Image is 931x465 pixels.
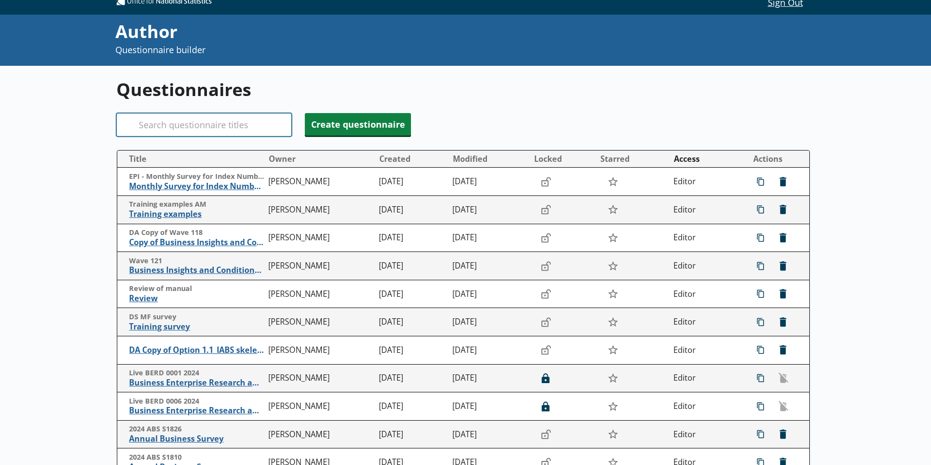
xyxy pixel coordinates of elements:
td: [PERSON_NAME] [264,224,375,252]
td: [DATE] [375,392,448,421]
button: Lock [536,258,556,274]
button: Lock [536,230,556,246]
td: [DATE] [375,224,448,252]
span: 2024 ABS S1826 [129,425,264,434]
td: [DATE] [375,168,448,196]
td: [PERSON_NAME] [264,280,375,308]
span: EPI - Monthly Survey for Index Numbers of Export Prices - Price Quotation Retur [129,172,264,181]
span: 2024 ABS S1810 [129,453,264,462]
span: Review [129,293,264,304]
td: Editor [670,224,743,252]
button: Modified [449,151,529,167]
button: Lock [536,342,556,358]
td: [DATE] [448,364,529,392]
td: [DATE] [448,336,529,365]
span: Wave 121 [129,256,264,266]
button: Owner [265,151,374,167]
button: Lock [536,426,556,443]
td: [DATE] [448,280,529,308]
td: [DATE] [375,364,448,392]
td: [DATE] [375,280,448,308]
button: Star [602,256,623,275]
td: [PERSON_NAME] [264,392,375,421]
td: [PERSON_NAME] [264,336,375,365]
button: Locked [530,151,596,167]
button: Lock [536,370,556,387]
button: Create questionnaire [305,113,411,136]
span: Monthly Survey for Index Numbers of Export Prices - Price Quotation Return [129,181,264,192]
button: Lock [536,314,556,330]
td: [DATE] [375,420,448,448]
span: Business Enterprise Research and Development [129,378,264,388]
button: Star [602,341,623,359]
span: Live BERD 0006 2024 [129,397,264,406]
td: [DATE] [448,308,529,336]
td: [PERSON_NAME] [264,168,375,196]
button: Lock [536,201,556,218]
input: Search questionnaire titles [116,113,292,136]
button: Lock [536,286,556,302]
button: Starred [596,151,669,167]
td: [DATE] [375,336,448,365]
h1: Questionnaires [116,77,810,101]
td: Editor [670,420,743,448]
button: Access [670,151,743,167]
button: Title [121,151,264,167]
td: Editor [670,252,743,280]
span: Review of manual [129,284,264,293]
td: [DATE] [448,196,529,224]
td: Editor [670,336,743,365]
p: Questionnaire builder [115,44,627,56]
span: Copy of Business Insights and Conditions Survey (BICS) [129,237,264,248]
td: [DATE] [375,308,448,336]
button: Star [602,173,623,191]
button: Lock [536,398,556,414]
td: [DATE] [448,168,529,196]
button: Star [602,229,623,247]
button: Lock [536,174,556,190]
th: Actions [743,151,809,168]
td: [PERSON_NAME] [264,364,375,392]
span: Training examples AM [129,200,264,209]
button: Star [602,313,623,331]
span: DA Copy of Option 1.1_IABS skeleton draft- calculated summary [129,345,264,355]
button: Star [602,369,623,387]
button: Created [375,151,448,167]
td: [PERSON_NAME] [264,196,375,224]
td: [PERSON_NAME] [264,420,375,448]
td: [DATE] [448,420,529,448]
td: [DATE] [375,196,448,224]
td: [PERSON_NAME] [264,252,375,280]
span: Business Enterprise Research and Development [129,406,264,416]
td: [DATE] [448,252,529,280]
td: [DATE] [448,224,529,252]
td: [DATE] [448,392,529,421]
span: DS MF survey [129,312,264,322]
span: Live BERD 0001 2024 [129,368,264,378]
td: [DATE] [375,252,448,280]
td: Editor [670,196,743,224]
button: Star [602,200,623,219]
td: Editor [670,168,743,196]
td: Editor [670,308,743,336]
span: Training examples [129,209,264,219]
button: Star [602,285,623,303]
span: DA Copy of Wave 118 [129,228,264,237]
td: Editor [670,280,743,308]
button: Star [602,397,623,415]
td: [PERSON_NAME] [264,308,375,336]
span: Training survey [129,322,264,332]
button: Star [602,425,623,444]
td: Editor [670,392,743,421]
span: Annual Business Survey [129,434,264,444]
div: Author [115,19,627,44]
span: Business Insights and Conditions Survey (BICS) [129,265,264,275]
td: Editor [670,364,743,392]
